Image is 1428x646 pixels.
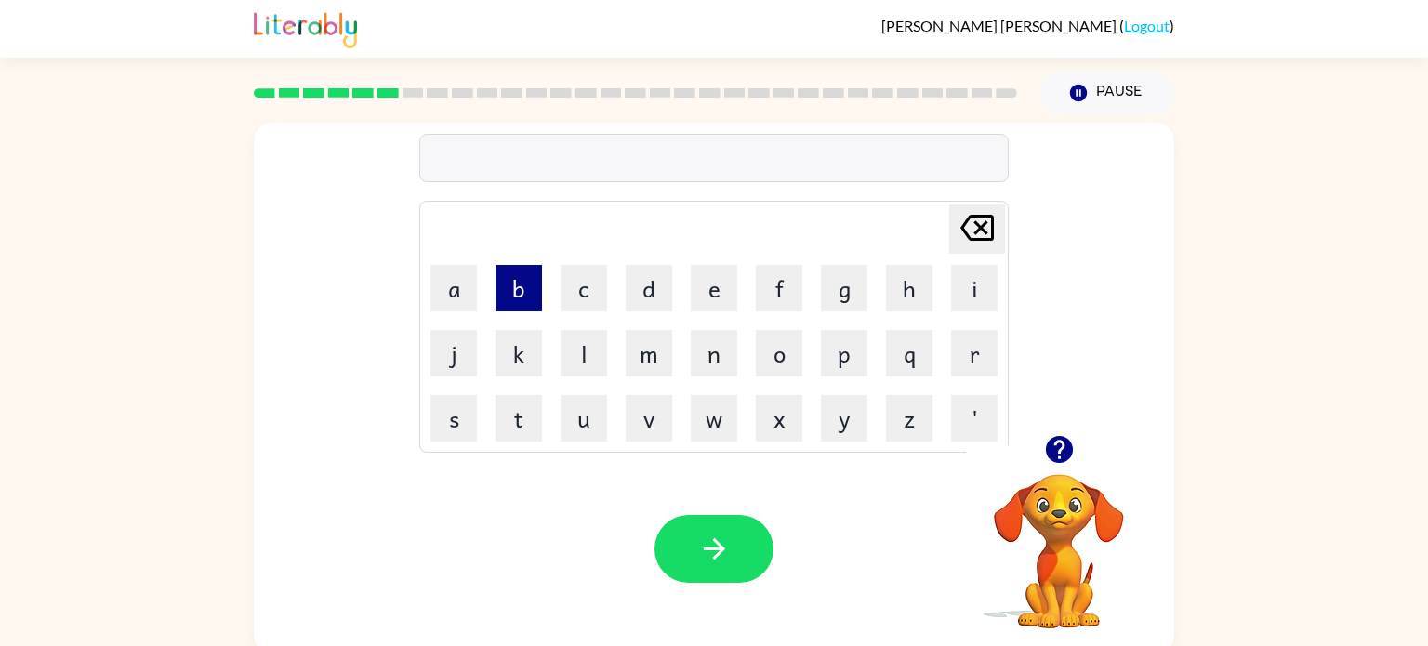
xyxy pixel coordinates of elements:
[756,265,802,311] button: f
[821,330,867,376] button: p
[1039,72,1174,114] button: Pause
[430,265,477,311] button: a
[821,265,867,311] button: g
[886,330,932,376] button: q
[951,330,998,376] button: r
[496,395,542,442] button: t
[886,265,932,311] button: h
[561,395,607,442] button: u
[821,395,867,442] button: y
[496,330,542,376] button: k
[430,330,477,376] button: j
[756,330,802,376] button: o
[881,17,1119,34] span: [PERSON_NAME] [PERSON_NAME]
[430,395,477,442] button: s
[966,445,1152,631] video: Your browser must support playing .mp4 files to use Literably. Please try using another browser.
[881,17,1174,34] div: ( )
[626,395,672,442] button: v
[691,330,737,376] button: n
[626,330,672,376] button: m
[691,395,737,442] button: w
[561,265,607,311] button: c
[626,265,672,311] button: d
[951,265,998,311] button: i
[691,265,737,311] button: e
[886,395,932,442] button: z
[951,395,998,442] button: '
[561,330,607,376] button: l
[496,265,542,311] button: b
[254,7,357,48] img: Literably
[1124,17,1170,34] a: Logout
[756,395,802,442] button: x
